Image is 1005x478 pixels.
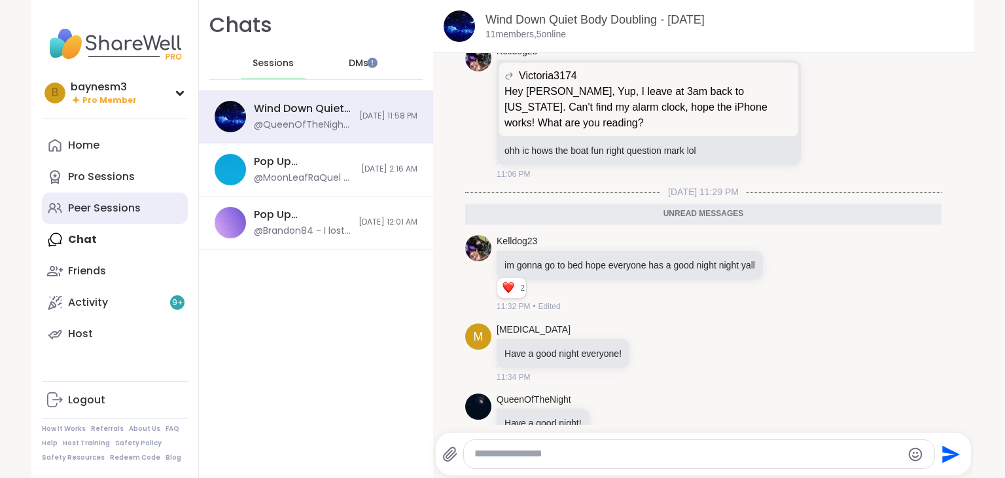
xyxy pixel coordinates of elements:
[110,453,160,462] a: Redeem Code
[465,394,491,420] img: https://sharewell-space-live.sfo3.digitaloceanspaces.com/user-generated/d7277878-0de6-43a2-a937-4...
[91,424,124,433] a: Referrals
[501,283,515,293] button: Reactions: love
[42,130,188,161] a: Home
[465,235,491,261] img: https://sharewell-space-live.sfo3.digitaloceanspaces.com/user-generated/92dbeb27-5384-40ce-a9fd-3...
[68,264,106,278] div: Friends
[172,297,183,308] span: 9 +
[497,394,571,407] a: QueenOfTheNight
[519,68,577,84] span: Victoria3174
[215,101,246,132] img: Wind Down Quiet Body Doubling - Friday, Sep 05
[538,301,561,312] span: Edited
[359,111,417,122] span: [DATE] 11:58 PM
[42,21,188,67] img: ShareWell Nav Logo
[129,424,160,433] a: About Us
[253,57,294,70] span: Sessions
[254,119,351,132] div: @QueenOfTheNight - Have a good night!
[497,235,537,248] a: Kelldog23
[465,204,942,225] div: Unread messages
[42,439,58,448] a: Help
[215,207,246,238] img: Pop Up Brandomness Show and Tell, Sep 04
[71,80,137,94] div: baynesm3
[166,453,181,462] a: Blog
[367,58,378,68] iframe: Spotlight
[82,95,137,106] span: Pro Member
[254,155,353,169] div: Pop Up Brandomness Show and Tell, [DATE]
[908,447,923,462] button: Emoji picker
[359,217,417,228] span: [DATE] 12:01 AM
[504,84,793,131] p: Hey [PERSON_NAME], Yup, I leave at 3am back to [US_STATE]. Can't find my alarm clock, hope the iP...
[465,45,491,71] img: https://sharewell-space-live.sfo3.digitaloceanspaces.com/user-generated/92dbeb27-5384-40ce-a9fd-3...
[497,323,571,337] a: [MEDICAL_DATA]
[533,301,535,312] span: •
[115,439,162,448] a: Safety Policy
[68,170,135,184] div: Pro Sessions
[68,393,105,407] div: Logout
[42,255,188,287] a: Friends
[504,144,793,157] p: ohh ic hows the boat fun right question mark lol
[68,295,108,310] div: Activity
[215,154,246,185] img: Pop Up Brandomness Show and Tell, Sep 05
[209,10,272,40] h1: Chats
[68,327,93,341] div: Host
[254,101,351,116] div: Wind Down Quiet Body Doubling - [DATE]
[68,201,141,215] div: Peer Sessions
[42,384,188,416] a: Logout
[935,439,964,469] button: Send
[497,278,520,299] div: Reaction list
[474,328,484,346] span: M
[497,301,530,312] span: 11:32 PM
[68,138,99,153] div: Home
[504,416,582,430] p: Have a good night!
[497,371,530,383] span: 11:34 PM
[42,318,188,350] a: Host
[42,424,86,433] a: How It Works
[504,259,755,272] p: im gonna go to bed hope everyone has a good night night yall
[254,172,353,185] div: @MoonLeafRaQuel - This message was deleted.
[474,447,902,461] textarea: Type your message
[485,28,566,41] p: 11 members, 5 online
[485,13,705,26] a: Wind Down Quiet Body Doubling - [DATE]
[497,168,530,180] span: 11:06 PM
[444,10,475,42] img: Wind Down Quiet Body Doubling - Friday, Sep 05
[42,193,188,224] a: Peer Sessions
[254,208,351,222] div: Pop Up Brandomness Show and Tell, [DATE]
[63,439,110,448] a: Host Training
[42,161,188,193] a: Pro Sessions
[52,84,58,101] span: b
[660,185,747,198] span: [DATE] 11:29 PM
[42,453,105,462] a: Safety Resources
[520,282,526,294] span: 2
[254,225,351,238] div: @Brandon84 - I lost it🤣 and my smoke I just took like when milk comes out of your nose
[361,164,417,175] span: [DATE] 2:16 AM
[166,424,179,433] a: FAQ
[42,287,188,318] a: Activity9+
[504,347,622,360] p: Have a good night everyone!
[349,57,368,70] span: DMs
